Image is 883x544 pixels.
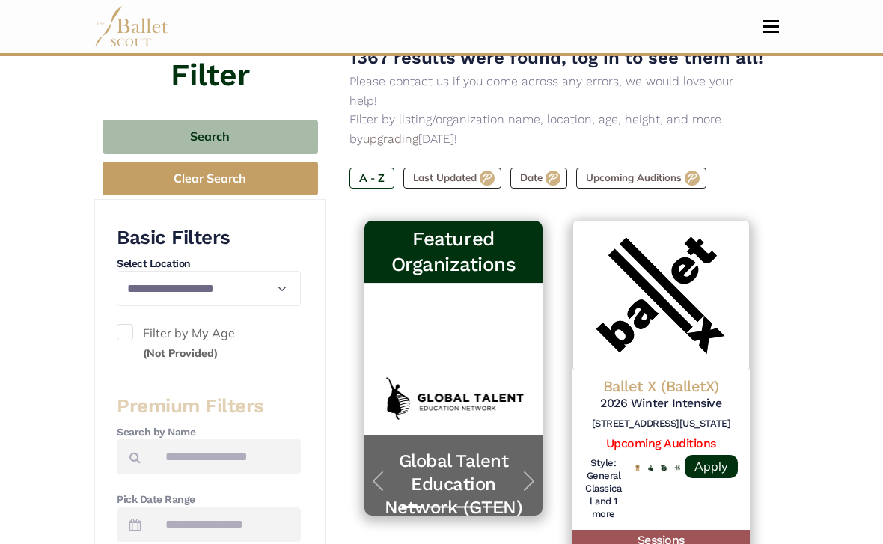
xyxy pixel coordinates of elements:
[117,425,301,440] h4: Search by Name
[153,439,301,474] input: Search by names...
[584,418,738,430] h6: [STREET_ADDRESS][US_STATE]
[376,227,530,277] h3: Featured Organizations
[349,110,765,148] p: Filter by listing/organization name, location, age, height, and more by [DATE]!
[584,376,738,396] h4: Ballet X (BalletX)
[510,168,567,189] label: Date
[117,324,301,362] label: Filter by My Age
[117,492,301,507] h4: Pick Date Range
[103,120,318,155] button: Search
[349,47,763,68] span: 1367 results were found, log in to see them all!
[379,450,527,520] a: Global Talent Education Network (GTEN)
[117,225,301,251] h3: Basic Filters
[403,168,501,189] label: Last Updated
[103,162,318,195] button: Clear Search
[606,436,716,450] a: Upcoming Auditions
[363,132,418,146] a: upgrading
[576,168,706,189] label: Upcoming Auditions
[94,19,326,97] h4: Filter
[402,498,424,516] button: Slide 1
[429,498,451,516] button: Slide 2
[648,465,654,471] img: Offers Financial Aid
[661,465,667,471] img: Offers Scholarship
[456,498,478,516] button: Slide 3
[117,257,301,272] h4: Select Location
[635,465,641,472] img: National
[483,498,505,516] button: Slide 4
[584,396,738,412] h5: 2026 Winter Intensive
[117,394,301,419] h3: Premium Filters
[572,221,750,370] img: Logo
[685,455,738,478] a: Apply
[349,168,394,189] label: A - Z
[584,457,623,521] h6: Style: General Classical and 1 more
[674,465,680,471] img: In Person
[349,72,765,110] p: Please contact us if you come across any errors, we would love your help!
[754,19,789,34] button: Toggle navigation
[143,346,218,360] small: (Not Provided)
